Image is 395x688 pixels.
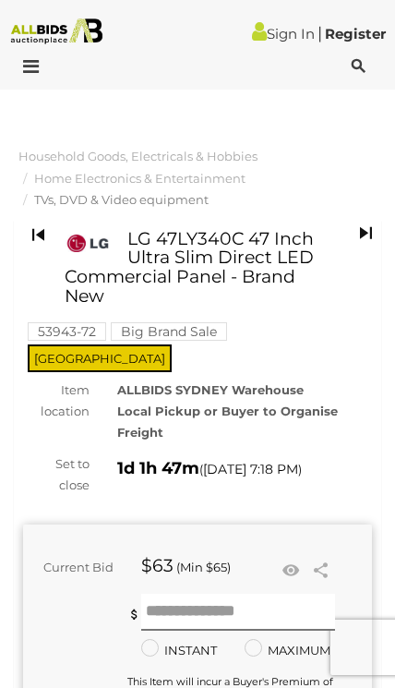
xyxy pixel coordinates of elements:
[23,557,127,578] div: Current Bid
[203,461,298,477] span: [DATE] 7:18 PM
[111,324,227,339] a: Big Brand Sale
[277,557,305,585] li: Watch this item
[117,404,338,440] strong: Local Pickup or Buyer to Organise Freight
[28,344,172,372] span: [GEOGRAPHIC_DATA]
[317,23,322,43] span: |
[199,462,302,477] span: ( )
[18,149,257,163] a: Household Goods, Electricals & Hobbies
[176,560,231,574] span: (Min $65)
[117,458,199,478] strong: 1d 1h 47m
[65,230,316,308] h1: LG 47LY340C 47 Inch Ultra Slim Direct LED Commercial Panel - Brand New
[111,322,227,341] mark: Big Brand Sale
[141,640,217,661] label: INSTANT
[9,380,103,423] div: Item location
[141,555,174,576] strong: $63
[9,453,103,497] div: Set to close
[252,25,315,42] a: Sign In
[28,322,106,341] mark: 53943-72
[34,171,245,186] a: Home Electronics & Entertainment
[65,235,114,253] img: LG 47LY340C 47 Inch Ultra Slim Direct LED Commercial Panel - Brand New
[34,192,209,207] a: TVs, DVD & Video equipment
[325,25,386,42] a: Register
[28,324,106,339] a: 53943-72
[6,18,107,44] img: Allbids.com.au
[117,382,304,397] strong: ALLBIDS SYDNEY Warehouse
[245,640,321,661] label: MAXIMUM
